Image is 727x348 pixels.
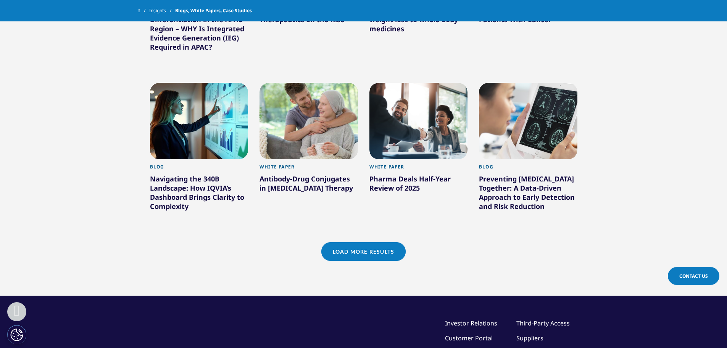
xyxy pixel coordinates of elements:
[149,4,175,18] a: Insights
[150,164,248,174] div: Blog
[679,273,708,279] span: Contact Us
[175,4,252,18] span: Blogs, White Papers, Case Studies
[150,174,248,214] div: Navigating the 340B Landscape: How IQVIA’s Dashboard Brings Clarity to Complexity
[150,159,248,231] a: Blog Navigating the 340B Landscape: How IQVIA’s Dashboard Brings Clarity to Complexity
[445,334,493,342] a: Customer Portal
[668,267,719,285] a: Contact Us
[369,164,468,174] div: White Paper
[260,174,358,196] div: Antibody-Drug Conjugates in [MEDICAL_DATA] Therapy
[260,159,358,212] a: White Paper Antibody-Drug Conjugates in [MEDICAL_DATA] Therapy
[150,6,248,55] div: Evidence-Based Strategic Differentiation in the APAC Region – WHY Is Integrated Evidence Generati...
[369,174,468,196] div: Pharma Deals Half-Year Review of 2025
[479,174,577,214] div: Preventing [MEDICAL_DATA] Together: A Data-Driven Approach to Early Detection and Risk Reduction
[321,242,406,261] a: Load More Results
[369,159,468,212] a: White Paper Pharma Deals Half-Year Review of 2025
[479,164,577,174] div: Blog
[445,319,497,327] a: Investor Relations
[479,159,577,231] a: Blog Preventing [MEDICAL_DATA] Together: A Data-Driven Approach to Early Detection and Risk Reduc...
[516,334,543,342] a: Suppliers
[260,164,358,174] div: White Paper
[516,319,570,327] a: Third-Party Access
[7,325,26,344] button: Cookies Settings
